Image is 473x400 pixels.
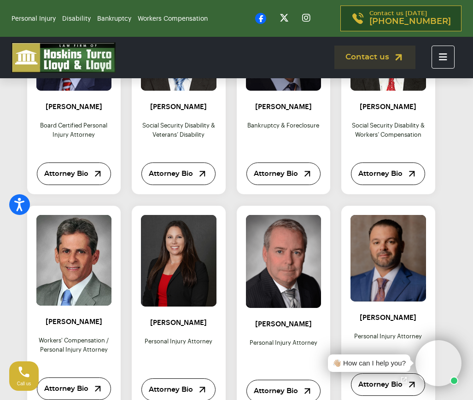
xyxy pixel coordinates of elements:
a: [PERSON_NAME] [360,314,416,321]
p: Board Certified Personal Injury Attorney [36,121,112,149]
a: Attorney Bio [246,162,321,185]
a: Attorney Bio [37,377,111,400]
a: [PERSON_NAME] [360,104,416,110]
a: Bankruptcy [97,16,131,22]
p: social security disability & veterans’ disability [141,121,216,149]
a: Open chat [394,370,414,389]
button: Toggle navigation [432,46,455,69]
img: Kiernan P. Moylan [246,215,321,308]
a: Disability [62,16,91,22]
span: Call us [17,381,31,386]
p: Social security disability & workers’ compensation [350,121,426,149]
p: Personal Injury Attorney [350,332,426,359]
div: 👋🏼 How can I help you? [333,358,406,369]
img: ronald_fanaro [36,215,112,306]
a: [PERSON_NAME] [150,319,207,326]
p: Personal Injury Attorney [246,338,321,366]
img: Attorney Josh Heller, personal injury lawyer with the law firm of Hoskins, Turco, Lloyd & Lloyd [350,215,426,301]
a: Attorney Bio [37,162,111,185]
a: [PERSON_NAME] [255,321,312,328]
p: Personal Injury Attorney [141,337,216,365]
a: Workers Compensation [138,16,208,22]
p: Contact us [DATE] [369,11,451,26]
p: Workers' Compensation / Personal Injury Attorney [36,336,112,364]
a: Attorney Bio [351,162,425,185]
a: [PERSON_NAME] [150,104,207,110]
a: Attorney Bio [141,162,216,185]
p: Bankruptcy & foreclosure [246,121,321,149]
a: [PERSON_NAME] [255,104,312,110]
a: [PERSON_NAME] [46,104,102,110]
img: logo [12,42,116,73]
a: Contact us [DATE][PHONE_NUMBER] [340,6,461,31]
span: [PHONE_NUMBER] [369,17,451,26]
a: [PERSON_NAME] [46,319,102,325]
a: Contact us [334,46,415,69]
a: Personal Injury [12,16,56,22]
